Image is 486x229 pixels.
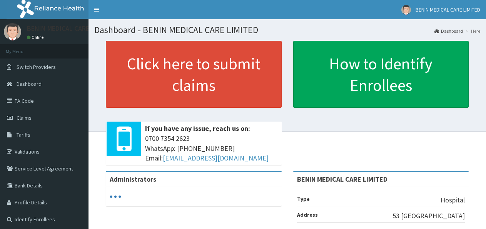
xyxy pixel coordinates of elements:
span: Tariffs [17,131,30,138]
span: BENIN MEDICAL CARE LIMITED [416,6,480,13]
span: Claims [17,114,32,121]
img: User Image [4,23,21,40]
li: Here [464,28,480,34]
a: How to Identify Enrollees [293,41,469,108]
b: If you have any issue, reach us on: [145,124,250,133]
a: [EMAIL_ADDRESS][DOMAIN_NAME] [163,154,269,162]
p: 53 [GEOGRAPHIC_DATA] [392,211,465,221]
b: Administrators [110,175,156,184]
span: Switch Providers [17,64,56,70]
b: Type [297,196,310,202]
b: Address [297,211,318,218]
strong: BENIN MEDICAL CARE LIMITED [297,175,387,184]
a: Dashboard [434,28,463,34]
p: Hospital [441,195,465,205]
svg: audio-loading [110,191,121,202]
p: BENIN MEDICAL CARE LIMITED [27,25,115,32]
h1: Dashboard - BENIN MEDICAL CARE LIMITED [94,25,480,35]
a: Online [27,35,45,40]
img: User Image [401,5,411,15]
a: Click here to submit claims [106,41,282,108]
span: 0700 7354 2623 WhatsApp: [PHONE_NUMBER] Email: [145,134,278,163]
span: Dashboard [17,80,42,87]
